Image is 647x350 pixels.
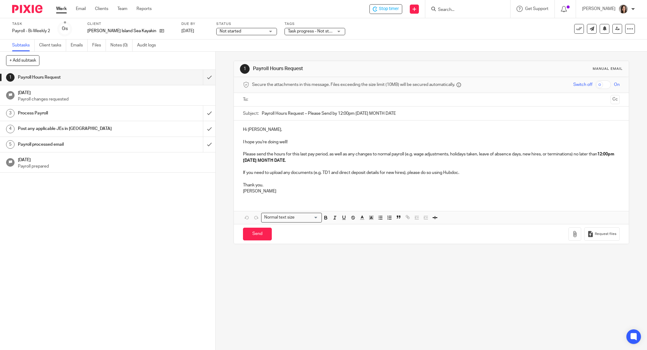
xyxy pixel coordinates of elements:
p: [PERSON_NAME] Island Sea Kayaking Inc. [87,28,157,34]
span: Secure the attachments in this message. Files exceeding the size limit (10MB) will be secured aut... [252,82,455,88]
p: Please send the hours for this last pay period, as well as any changes to normal payroll (e.g. wa... [243,151,620,164]
a: Team [117,6,127,12]
input: Search for option [296,214,318,221]
p: Payroll changes requested [18,96,209,102]
a: Work [56,6,67,12]
a: Subtasks [12,39,35,51]
label: Tags [285,22,345,26]
p: [PERSON_NAME] [243,188,620,194]
span: [DATE] [181,29,194,33]
div: Search for option [261,213,322,222]
span: Stop timer [379,6,399,12]
div: Manual email [593,66,623,71]
a: Email [76,6,86,12]
h1: Process Payroll [18,109,137,118]
span: Request files [595,232,616,236]
a: Files [92,39,106,51]
div: 3 [6,109,15,117]
button: Request files [584,227,619,241]
a: Emails [71,39,88,51]
span: On [614,82,620,88]
input: Send [243,228,272,241]
div: Bowen Island Sea Kayaking Inc. - Payroll - Bi-Weekly 2 [369,4,402,14]
label: Task [12,22,50,26]
p: Hi [PERSON_NAME], [243,127,620,133]
a: Notes (0) [110,39,133,51]
a: Reports [136,6,152,12]
span: Normal text size [263,214,296,221]
p: [PERSON_NAME] [582,6,615,12]
a: Audit logs [137,39,160,51]
span: Task progress - Not started + 1 [288,29,345,33]
a: Clients [95,6,108,12]
input: Search [437,7,492,13]
label: Due by [181,22,209,26]
a: Client tasks [39,39,66,51]
label: Subject: [243,110,259,117]
p: I hope you're doing well! [243,139,620,145]
div: 5 [6,140,15,149]
div: 0 [62,25,68,32]
span: Get Support [525,7,548,11]
div: 1 [240,64,250,74]
h1: Payroll Hours Request [18,73,137,82]
h1: Payroll processed email [18,140,137,149]
h1: Payroll Hours Request [253,66,444,72]
div: Payroll - Bi-Weekly 2 [12,28,50,34]
img: Danielle%20photo.jpg [618,4,628,14]
p: Payroll prepared [18,163,209,169]
strong: 12:00pm [DATE] MONTH DATE. [243,152,615,162]
h1: [DATE] [18,88,209,96]
h1: [DATE] [18,155,209,163]
small: /6 [65,27,68,31]
p: If you need to upload any documents (e.g. TD1 and direct deposit details for new hires), please d... [243,170,620,176]
div: 1 [6,73,15,82]
label: To: [243,97,250,103]
span: Switch off [573,82,592,88]
h1: Post any applicable JEs in [GEOGRAPHIC_DATA] [18,124,137,133]
label: Status [216,22,277,26]
button: + Add subtask [6,55,39,66]
p: Thank you. [243,182,620,188]
img: Pixie [12,5,42,13]
label: Client [87,22,174,26]
div: 4 [6,125,15,133]
button: Cc [611,95,620,104]
span: Not started [220,29,241,33]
